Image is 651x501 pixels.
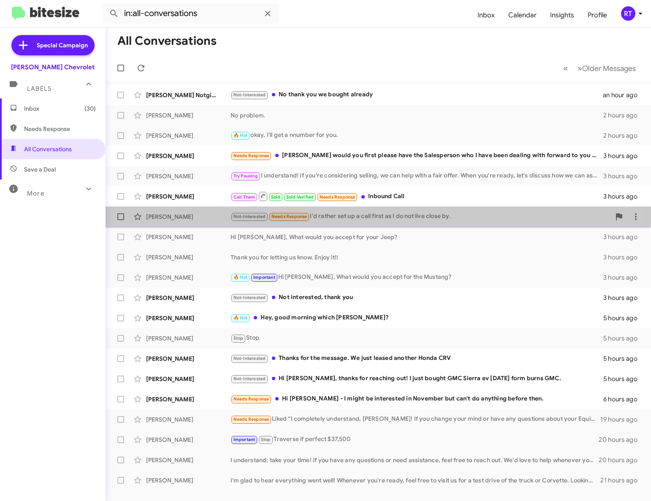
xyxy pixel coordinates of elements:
div: okay, I'll get a nnumber for you. [231,131,603,140]
span: 🔥 Hot [233,315,248,321]
div: Hi [PERSON_NAME], What would you accept for the Mustang? [231,272,603,282]
div: 3 hours ago [603,253,644,261]
div: Hi [PERSON_NAME] - I might be interested in November but can't do anything before then. [231,394,603,404]
span: All Conversations [24,145,72,153]
span: Labels [27,85,52,93]
div: I understand! If you're considering selling, we can help with a fair offer. When you're ready, le... [231,171,603,181]
input: Search [102,3,279,24]
h1: All Conversations [117,34,217,48]
div: 20 hours ago [599,436,644,444]
a: Profile [581,3,614,27]
div: Traverse if perfect $37,500 [231,435,599,444]
span: Needs Response [233,417,269,422]
div: 2 hours ago [603,111,644,120]
div: [PERSON_NAME] [146,192,231,201]
div: [PERSON_NAME] [146,436,231,444]
div: [PERSON_NAME] [146,415,231,424]
div: Hi [PERSON_NAME], thanks for reaching out! I just bought GMC Sierra ev [DATE] form burns GMC. [231,374,603,384]
div: RT [621,6,635,21]
div: 3 hours ago [603,273,644,282]
div: [PERSON_NAME] [146,375,231,383]
div: [PERSON_NAME] [146,294,231,302]
span: Sold [271,194,281,200]
span: 🔥 Hot [233,275,248,280]
div: [PERSON_NAME] Chevrolet [11,63,95,71]
div: Thank you for letting us know. Enjoy it!! [231,253,603,261]
span: Save a Deal [24,165,56,174]
span: (30) [84,104,96,113]
a: Insights [543,3,581,27]
span: Needs Response [271,214,307,219]
div: [PERSON_NAME] [146,172,231,180]
div: [PERSON_NAME] [146,314,231,322]
div: Liked “I completely understand, [PERSON_NAME]! If you change your mind or have any questions abou... [231,414,600,424]
div: [PERSON_NAME] Notgiven [146,91,231,99]
button: RT [614,6,642,21]
span: Not-Interested [233,295,266,300]
span: Stop [233,335,244,341]
span: Needs Response [233,396,269,402]
div: No problem. [231,111,603,120]
span: Important [253,275,275,280]
span: Special Campaign [37,41,88,49]
div: Not interested, thank you [231,293,603,302]
span: Important [233,437,255,442]
div: Inbound Call [231,191,603,201]
span: Sold Verified [286,194,314,200]
div: 19 hours ago [600,415,644,424]
div: [PERSON_NAME] [146,212,231,221]
div: Thanks for the message. We just leased another Honda CRV [231,354,603,363]
div: 3 hours ago [603,152,644,160]
div: [PERSON_NAME] [146,233,231,241]
div: 3 hours ago [603,192,644,201]
span: Not-Interested [233,356,266,361]
div: [PERSON_NAME] [146,354,231,363]
span: More [27,190,44,197]
a: Inbox [471,3,502,27]
div: 2 hours ago [603,131,644,140]
div: 5 hours ago [603,314,644,322]
div: Hey, good morning which [PERSON_NAME]? [231,313,603,323]
button: Previous [558,60,573,77]
span: 🔥 Hot [233,133,248,138]
div: Hi [PERSON_NAME], What would you accept for your Jeep? [231,233,603,241]
div: an hour ago [603,91,644,99]
span: Try Pausing [233,173,258,179]
div: [PERSON_NAME] would you first please have the Salesperson who I have been dealing with forward to... [231,151,603,161]
span: » [578,63,582,74]
div: [PERSON_NAME] [146,111,231,120]
span: Not-Interested [233,214,266,219]
span: Stop [261,437,271,442]
div: No thank you we bought already [231,90,603,100]
div: 5 hours ago [603,354,644,363]
div: 3 hours ago [603,233,644,241]
span: Needs Response [24,125,96,133]
div: [PERSON_NAME] [146,476,231,485]
div: 5 hours ago [603,375,644,383]
div: I'm glad to hear everything went well! Whenever you're ready, feel free to visit us for a test dr... [231,476,600,485]
div: 21 hours ago [600,476,644,485]
span: Needs Response [233,153,269,158]
div: [PERSON_NAME] [146,456,231,464]
div: I'd rather set up a call first as I do not live close by. [231,212,610,221]
span: Needs Response [320,194,355,200]
div: 6 hours ago [603,395,644,403]
span: Not-Interested [233,92,266,98]
div: I understand; take your time! If you have any questions or need assistance, feel free to reach ou... [231,456,599,464]
div: [PERSON_NAME] [146,334,231,343]
button: Next [572,60,641,77]
a: Calendar [502,3,543,27]
span: Older Messages [582,64,636,73]
div: [PERSON_NAME] [146,131,231,140]
div: [PERSON_NAME] [146,395,231,403]
nav: Page navigation example [559,60,641,77]
span: Inbox [24,104,96,113]
a: Special Campaign [11,35,95,55]
span: Not-Interested [233,376,266,381]
div: 3 hours ago [603,294,644,302]
div: [PERSON_NAME] [146,253,231,261]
